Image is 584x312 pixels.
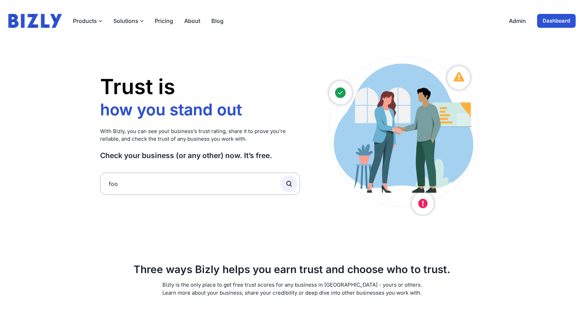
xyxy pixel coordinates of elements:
[113,17,144,25] button: Solutions
[100,74,175,99] span: Trust is
[73,17,102,25] button: Products
[155,17,173,25] a: Pricing
[184,17,200,25] a: About
[100,151,300,160] h3: Check your business (or any other) now. It’s free.
[100,263,484,276] h2: Three ways Bizly helps you earn trust and choose who to trust.
[321,53,484,216] img: Australian small business owners illustration
[211,17,224,25] a: Blog
[509,17,526,25] a: Admin
[100,281,484,297] p: Bizly is the only place to get free trust scores for any business in [GEOGRAPHIC_DATA] - yours or...
[100,173,300,195] input: Search by Name, ABN or ACN
[100,128,300,143] p: With Bizly, you can see your business’s trust rating, share it to prove you’re reliable, and chec...
[100,120,246,140] li: who you work with
[100,100,246,120] li: how you stand out
[537,14,576,28] a: Dashboard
